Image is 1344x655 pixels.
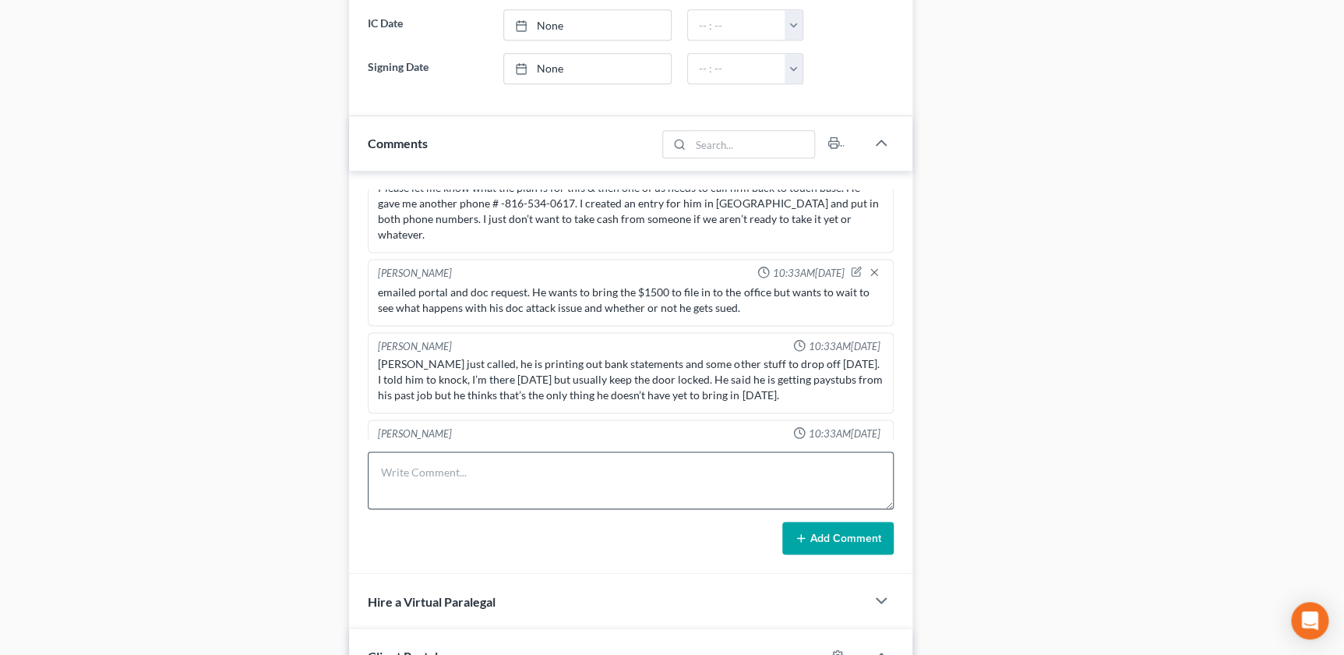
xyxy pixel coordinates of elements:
span: 10:33AM[DATE] [809,339,880,354]
div: emailed portal and doc request. He wants to bring the $1500 to file in to the office but wants to... [378,285,883,316]
input: -- : -- [688,10,785,40]
div: [PERSON_NAME] just called, he is printing out bank statements and some other stuff to drop off [D... [378,356,883,403]
span: Hire a Virtual Paralegal [368,593,496,608]
span: 10:33AM[DATE] [773,266,845,281]
label: Signing Date [360,53,496,84]
span: Comments [368,136,428,150]
a: None [504,54,671,83]
div: Open Intercom Messenger [1291,602,1328,639]
div: [PERSON_NAME] [378,266,452,281]
span: 10:33AM[DATE] [809,427,880,441]
input: -- : -- [688,54,785,83]
input: Search... [690,131,814,158]
a: None [504,10,671,40]
button: Add Comment [782,522,894,554]
label: IC Date [360,9,496,41]
div: [PERSON_NAME] [378,339,452,354]
div: [PERSON_NAME] [378,427,452,441]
